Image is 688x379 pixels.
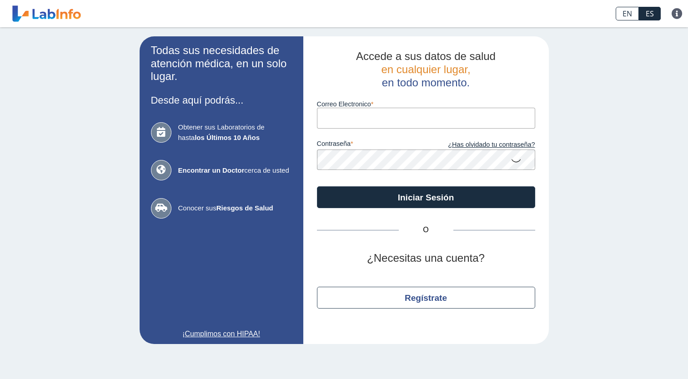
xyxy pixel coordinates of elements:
label: contraseña [317,140,426,150]
b: Encontrar un Doctor [178,166,245,174]
label: Correo Electronico [317,100,535,108]
span: Accede a sus datos de salud [356,50,496,62]
span: Conocer sus [178,203,292,214]
h2: ¿Necesitas una cuenta? [317,252,535,265]
span: Obtener sus Laboratorios de hasta [178,122,292,143]
h2: Todas sus necesidades de atención médica, en un solo lugar. [151,44,292,83]
b: los Últimos 10 Años [195,134,260,141]
span: en todo momento. [382,76,470,89]
span: en cualquier lugar, [381,63,470,75]
span: cerca de usted [178,165,292,176]
button: Regístrate [317,287,535,309]
a: EN [616,7,639,20]
a: ¡Cumplimos con HIPAA! [151,329,292,339]
h3: Desde aquí podrás... [151,95,292,106]
a: ¿Has olvidado tu contraseña? [426,140,535,150]
span: O [399,224,453,235]
a: ES [639,7,661,20]
button: Iniciar Sesión [317,186,535,208]
b: Riesgos de Salud [216,204,273,212]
